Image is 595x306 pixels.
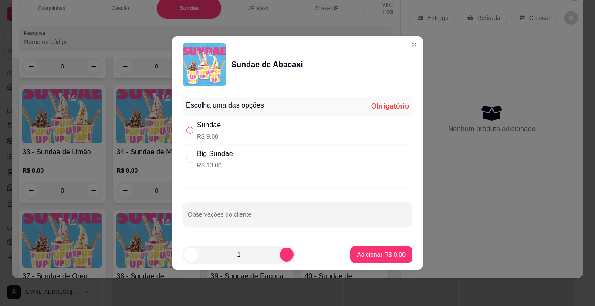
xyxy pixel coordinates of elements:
button: increase-product-quantity [280,248,294,262]
img: product-image [183,43,226,86]
div: Escolha uma das opções [186,100,264,111]
p: R$ 9,00 [197,132,221,141]
p: Adicionar R$ 0,00 [357,250,406,259]
button: Adicionar R$ 0,00 [350,246,412,263]
button: decrease-product-quantity [184,248,198,262]
div: Big Sundae [197,149,233,159]
input: Observações do cliente [188,214,407,222]
div: Sundae [197,120,221,130]
button: Close [407,37,421,51]
p: R$ 13,00 [197,161,233,170]
div: Sundae de Abacaxi [231,58,303,71]
div: Obrigatório [371,101,409,112]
